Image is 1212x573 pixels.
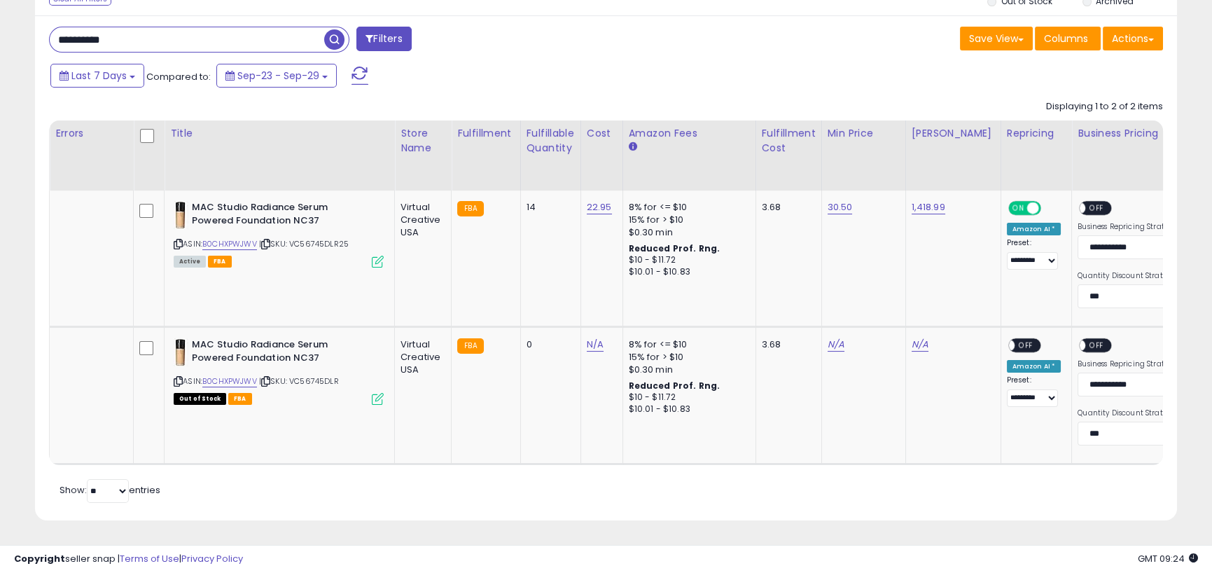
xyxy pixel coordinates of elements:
span: OFF [1086,340,1108,352]
div: Preset: [1007,375,1061,407]
span: Last 7 Days [71,69,127,83]
div: Errors [55,126,127,141]
div: $0.30 min [629,364,745,376]
a: 1,418.99 [912,200,945,214]
div: Fulfillable Quantity [527,126,575,156]
div: 3.68 [762,338,811,351]
a: Privacy Policy [181,552,243,565]
div: Store Name [400,126,445,156]
div: ASIN: [174,201,384,266]
div: Fulfillment [457,126,514,141]
strong: Copyright [14,552,65,565]
button: Filters [356,27,411,51]
span: OFF [1038,202,1061,214]
span: Show: entries [60,483,160,497]
a: 22.95 [587,200,612,214]
div: $10 - $11.72 [629,392,745,403]
span: Sep-23 - Sep-29 [237,69,319,83]
small: Amazon Fees. [629,141,637,153]
b: MAC Studio Radiance Serum Powered Foundation NC37 [192,201,362,230]
div: 3.68 [762,201,811,214]
span: FBA [228,393,252,405]
img: 316le881rXL._SL40_.jpg [174,201,188,229]
div: 14 [527,201,570,214]
div: ASIN: [174,338,384,403]
span: 2025-10-7 09:24 GMT [1138,552,1198,565]
div: Title [170,126,389,141]
a: B0CHXPWJWV [202,375,257,387]
button: Sep-23 - Sep-29 [216,64,337,88]
span: All listings currently available for purchase on Amazon [174,256,206,268]
div: 0 [527,338,570,351]
div: 8% for <= $10 [629,201,745,214]
label: Quantity Discount Strategy: [1078,408,1179,418]
div: 15% for > $10 [629,214,745,226]
div: Amazon AI * [1007,360,1061,373]
div: Virtual Creative USA [400,338,440,377]
span: ON [1010,202,1027,214]
div: Amazon AI * [1007,223,1061,235]
img: 316le881rXL._SL40_.jpg [174,338,188,366]
small: FBA [457,201,483,216]
span: Columns [1044,32,1088,46]
div: $10.01 - $10.83 [629,403,745,415]
span: | SKU: VC56745DLR [259,375,339,387]
label: Business Repricing Strategy: [1078,359,1179,369]
div: Min Price [828,126,900,141]
div: $0.30 min [629,226,745,239]
div: [PERSON_NAME] [912,126,995,141]
div: Amazon Fees [629,126,750,141]
button: Save View [960,27,1033,50]
span: | SKU: VC56745DLR25 [259,238,349,249]
small: FBA [457,338,483,354]
a: N/A [587,338,604,352]
div: seller snap | | [14,553,243,566]
span: FBA [208,256,232,268]
label: Quantity Discount Strategy: [1078,271,1179,281]
b: Reduced Prof. Rng. [629,380,720,392]
b: MAC Studio Radiance Serum Powered Foundation NC37 [192,338,362,368]
a: N/A [828,338,844,352]
button: Columns [1035,27,1101,50]
div: $10 - $11.72 [629,254,745,266]
b: Reduced Prof. Rng. [629,242,720,254]
a: B0CHXPWJWV [202,238,257,250]
div: Repricing [1007,126,1066,141]
div: Preset: [1007,238,1061,270]
span: All listings that are currently out of stock and unavailable for purchase on Amazon [174,393,226,405]
span: OFF [1015,340,1037,352]
span: Compared to: [146,70,211,83]
div: 15% for > $10 [629,351,745,364]
button: Last 7 Days [50,64,144,88]
div: Virtual Creative USA [400,201,440,240]
span: OFF [1086,202,1108,214]
div: 8% for <= $10 [629,338,745,351]
div: Cost [587,126,617,141]
div: Displaying 1 to 2 of 2 items [1046,100,1163,113]
button: Actions [1103,27,1163,50]
a: Terms of Use [120,552,179,565]
label: Business Repricing Strategy: [1078,222,1179,232]
div: $10.01 - $10.83 [629,266,745,278]
a: N/A [912,338,928,352]
div: Fulfillment Cost [762,126,816,156]
a: 30.50 [828,200,853,214]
